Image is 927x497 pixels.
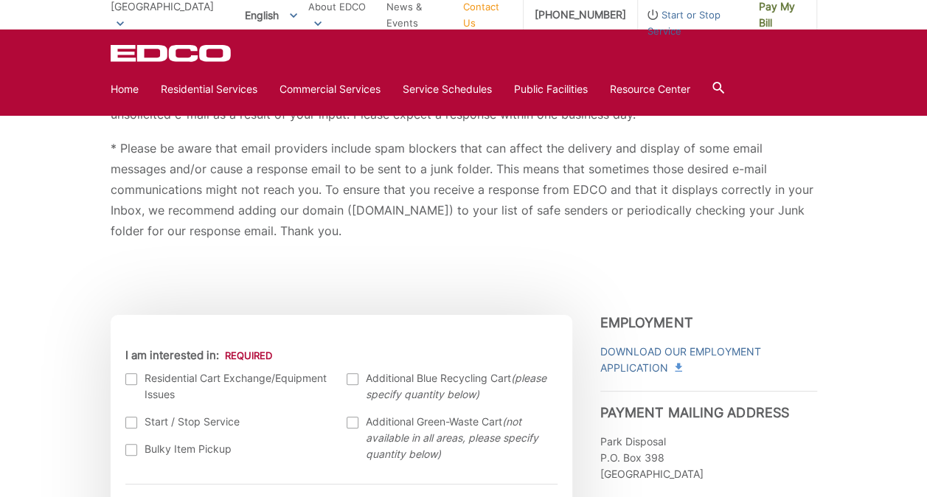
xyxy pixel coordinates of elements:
[234,3,308,27] span: English
[111,138,817,241] p: * Please be aware that email providers include spam blockers that can affect the delivery and dis...
[600,315,817,331] h3: Employment
[125,370,333,403] label: Residential Cart Exchange/Equipment Issues
[366,415,538,460] em: (not available in all areas, please specify quantity below)
[111,81,139,97] a: Home
[366,370,554,403] span: Additional Blue Recycling Cart
[600,344,817,376] a: Download Our Employment Application
[111,44,233,62] a: EDCD logo. Return to the homepage.
[125,349,272,362] label: I am interested in:
[366,372,546,400] em: (please specify quantity below)
[610,81,690,97] a: Resource Center
[403,81,492,97] a: Service Schedules
[280,81,381,97] a: Commercial Services
[514,81,588,97] a: Public Facilities
[125,414,333,430] label: Start / Stop Service
[600,391,817,421] h3: Payment Mailing Address
[125,441,333,457] label: Bulky Item Pickup
[366,414,554,462] span: Additional Green-Waste Cart
[161,81,257,97] a: Residential Services
[600,434,817,482] p: Park Disposal P.O. Box 398 [GEOGRAPHIC_DATA]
